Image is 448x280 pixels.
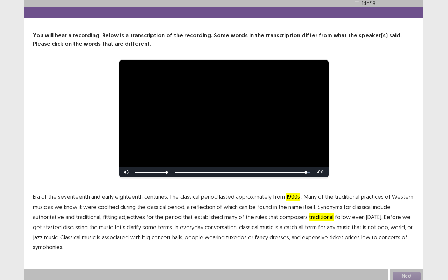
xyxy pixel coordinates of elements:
[44,233,59,241] span: music.
[120,203,136,211] span: during
[301,192,302,201] span: .
[335,192,359,201] span: traditional
[373,203,391,211] span: include
[279,203,287,211] span: the
[286,192,300,201] span: 1900s
[137,203,146,211] span: the
[239,203,247,211] span: can
[43,223,62,231] span: started
[142,233,150,241] span: big
[224,213,237,221] span: many
[249,203,256,211] span: be
[352,203,372,211] span: classical
[378,223,389,231] span: pop,
[76,213,101,221] span: traditional,
[239,213,244,221] span: of
[119,167,133,177] button: Mute
[303,203,316,211] span: itself.
[368,223,376,231] span: not
[205,233,225,241] span: wearing
[33,243,63,251] span: symphonies.
[142,223,156,231] span: some
[361,233,370,241] span: low
[58,192,90,201] span: seventeenth
[119,213,145,221] span: adjectives
[185,233,203,241] span: people
[226,233,247,241] span: tuxedos
[194,213,223,221] span: established
[33,213,64,221] span: authoritative
[391,223,406,231] span: world,
[41,192,47,201] span: of
[384,213,401,221] span: Before
[325,192,334,201] span: the
[65,213,75,221] span: and
[402,213,411,221] span: we
[130,233,141,241] span: with
[63,223,88,231] span: discussing
[318,170,325,174] span: 0:01
[91,192,100,201] span: and
[152,233,171,241] span: concert
[402,233,407,241] span: of
[288,203,302,211] span: name
[327,223,335,231] span: any
[169,192,179,201] span: The
[302,233,328,241] span: expensive
[280,213,308,221] span: composers
[304,192,317,201] span: Many
[180,192,199,201] span: classical
[345,233,360,241] span: prices
[305,223,317,231] span: term
[318,192,324,201] span: of
[147,203,166,211] span: classical
[183,213,193,221] span: that
[284,223,297,231] span: catch
[135,172,167,173] div: Volume Level
[335,213,351,221] span: follow
[102,233,129,241] span: associated
[175,223,178,231] span: In
[269,233,290,241] span: dresses,
[180,223,203,231] span: everyday
[255,233,268,241] span: fancy
[255,213,267,221] span: rules
[309,213,334,221] span: traditional
[337,223,350,231] span: music
[33,223,42,231] span: get
[361,192,384,201] span: practices
[33,192,40,201] span: Era
[352,213,365,221] span: even
[363,223,366,231] span: is
[146,213,154,221] span: for
[127,223,141,231] span: clarify
[115,223,125,231] span: let's
[191,203,215,211] span: reflection
[248,233,253,241] span: or
[33,233,43,241] span: jazz
[165,213,182,221] span: period
[172,233,183,241] span: halls,
[97,233,100,241] span: is
[379,233,400,241] span: concerts
[239,223,258,231] span: classical
[385,192,391,201] span: of
[273,192,285,201] span: from
[82,233,96,241] span: music
[318,223,325,231] span: for
[372,233,377,241] span: to
[155,213,163,221] span: the
[407,223,413,231] span: or
[318,203,342,211] span: Synonyms
[260,223,273,231] span: music
[187,203,190,211] span: a
[168,203,185,211] span: period,
[257,203,272,211] span: found
[246,213,254,221] span: the
[55,203,63,211] span: we
[201,192,218,201] span: period
[119,60,329,177] div: Video Player
[275,223,278,231] span: is
[60,233,80,241] span: Classical
[236,192,272,201] span: approximately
